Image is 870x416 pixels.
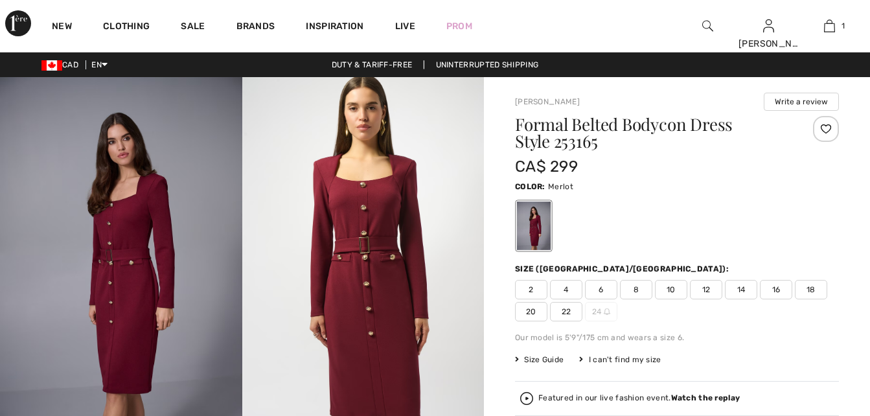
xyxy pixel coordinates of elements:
span: 10 [655,280,687,299]
div: [PERSON_NAME] [738,37,798,51]
a: Prom [446,19,472,33]
div: Merlot [517,202,551,250]
a: 1 [799,18,859,34]
span: CAD [41,60,84,69]
span: 6 [585,280,617,299]
span: 16 [760,280,792,299]
span: 12 [690,280,722,299]
span: 8 [620,280,652,299]
a: Sign In [763,19,774,32]
img: Canadian Dollar [41,60,62,71]
span: 1 [841,20,845,32]
div: Size ([GEOGRAPHIC_DATA]/[GEOGRAPHIC_DATA]): [515,263,731,275]
span: Merlot [548,182,573,191]
span: Color: [515,182,545,191]
span: 14 [725,280,757,299]
a: [PERSON_NAME] [515,97,580,106]
span: 24 [585,302,617,321]
span: 4 [550,280,582,299]
span: EN [91,60,108,69]
a: Brands [236,21,275,34]
div: Featured in our live fashion event. [538,394,740,402]
span: Inspiration [306,21,363,34]
button: Write a review [764,93,839,111]
span: 2 [515,280,547,299]
a: Clothing [103,21,150,34]
span: 20 [515,302,547,321]
a: New [52,21,72,34]
img: search the website [702,18,713,34]
strong: Watch the replay [671,393,740,402]
img: ring-m.svg [604,308,610,315]
span: Size Guide [515,354,564,365]
img: My Bag [824,18,835,34]
span: 18 [795,280,827,299]
a: Live [395,19,415,33]
div: Our model is 5'9"/175 cm and wears a size 6. [515,332,839,343]
span: CA$ 299 [515,157,578,176]
div: I can't find my size [579,354,661,365]
a: Sale [181,21,205,34]
img: My Info [763,18,774,34]
span: 22 [550,302,582,321]
img: Watch the replay [520,392,533,405]
h1: Formal Belted Bodycon Dress Style 253165 [515,116,785,150]
img: 1ère Avenue [5,10,31,36]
